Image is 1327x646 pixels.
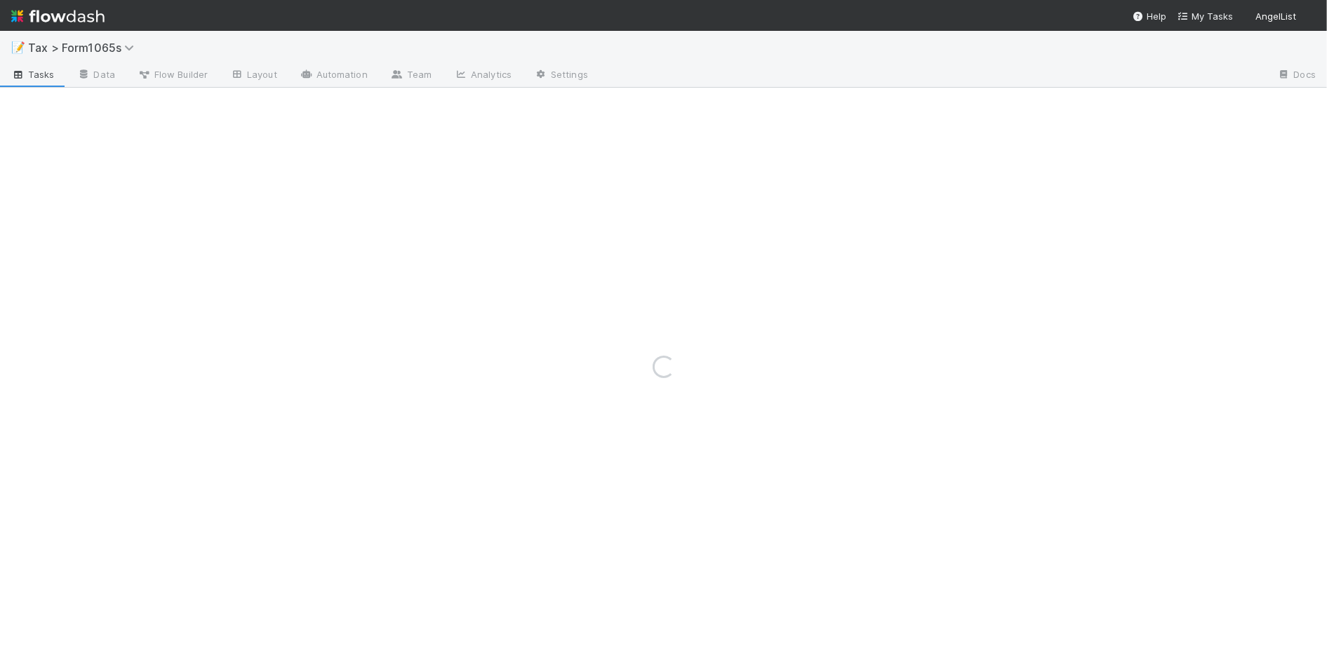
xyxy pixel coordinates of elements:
a: Docs [1266,65,1327,87]
span: My Tasks [1178,11,1233,22]
span: Tasks [11,67,55,81]
img: avatar_45ea4894-10ca-450f-982d-dabe3bd75b0b.png [1302,10,1316,24]
span: Tax > Form1065s [28,41,141,55]
img: logo-inverted-e16ddd16eac7371096b0.svg [11,4,105,28]
span: Flow Builder [138,67,208,81]
div: Help [1133,9,1166,23]
span: 📝 [11,41,25,53]
span: AngelList [1255,11,1296,22]
a: Team [379,65,443,87]
a: Layout [219,65,288,87]
a: Analytics [443,65,523,87]
a: Data [66,65,126,87]
a: Settings [523,65,599,87]
a: My Tasks [1178,9,1233,23]
a: Automation [288,65,379,87]
a: Flow Builder [126,65,219,87]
